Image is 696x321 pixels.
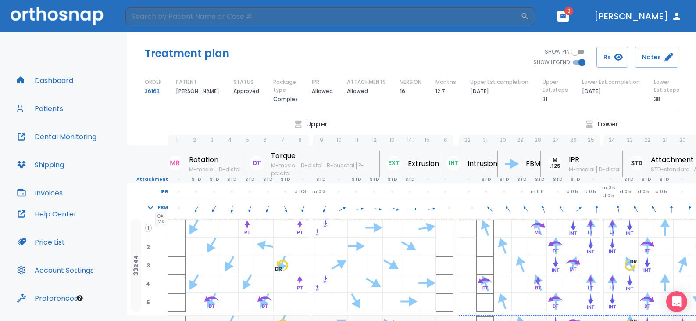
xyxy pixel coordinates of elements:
[517,136,524,144] p: 29
[306,119,328,130] p: Upper
[144,280,152,288] span: 4
[347,78,386,86] p: ATTACHMENTS
[271,162,299,169] span: M-mesial
[271,162,364,177] span: P-palatal
[436,293,453,312] div: planned extraction
[436,220,453,238] div: planned extraction
[405,204,423,212] span: 90°
[596,47,628,68] button: Rx
[12,126,102,147] button: Dental Monitoring
[388,176,397,184] p: STD
[294,204,312,212] span: 200°
[299,162,325,169] span: D-distal
[609,204,627,212] span: 350°
[125,7,521,25] input: Search by Patient Name or Case #
[499,204,517,212] span: 320°
[535,176,544,184] p: STD
[569,155,622,165] p: IPR
[654,78,679,94] p: Lower Est.steps
[570,204,588,212] span: 50°
[543,94,547,105] p: 31
[627,204,645,212] span: 330°
[233,78,253,86] p: STATUS
[145,243,152,251] span: 2
[500,136,506,144] p: 30
[588,204,606,212] span: 0°
[531,188,544,196] p: m 0.5
[312,78,319,86] p: IPR
[246,136,249,144] p: 5
[12,98,68,119] a: Patients
[273,78,298,94] p: Package type
[571,176,580,184] p: STD
[12,154,69,175] a: Shipping
[566,188,578,196] p: d 0.5
[552,204,570,212] span: 330°
[12,203,82,224] button: Help Center
[192,176,201,184] p: STD
[132,255,139,276] p: 33244
[476,275,494,293] div: planned extraction
[543,78,568,94] p: Upper Est.steps
[294,188,306,196] p: d 0.3
[651,166,692,173] span: STD-standard
[481,204,499,212] span: 310°
[476,256,494,275] div: planned extraction
[464,136,471,144] p: 32
[223,204,241,212] span: 190°
[281,176,290,184] p: STD
[145,78,162,86] p: ORDER
[553,136,559,144] p: 27
[476,220,494,238] div: planned extraction
[12,231,70,252] button: Price List
[517,176,526,184] p: STD
[638,188,650,196] p: d 0.5
[644,136,650,144] p: 22
[545,48,570,56] span: SHOW PIN
[241,204,259,212] span: 200°
[11,7,104,25] img: Orthosnap
[193,136,196,144] p: 2
[76,294,84,302] div: Tooltip anchor
[624,176,633,184] p: STD
[407,136,412,144] p: 14
[400,78,421,86] p: VERSION
[679,136,686,144] p: 20
[370,176,379,184] p: STD
[259,204,277,212] span: 200°
[482,176,491,184] p: STD
[642,176,651,184] p: STD
[436,256,453,275] div: planned extraction
[435,78,456,86] p: Months
[312,188,325,196] p: m 0.3
[387,204,405,212] span: 110°
[483,136,488,144] p: 31
[526,159,540,169] p: FBM
[470,86,489,97] p: [DATE]
[609,136,615,144] p: 24
[211,136,214,144] p: 3
[582,78,640,86] p: Lower Est.completion
[168,220,186,238] div: planned extraction
[389,136,394,144] p: 13
[145,261,152,269] span: 3
[298,136,302,144] p: 8
[189,166,217,173] span: M-mesial
[569,166,596,173] span: M-mesial
[12,260,99,281] button: Account Settings
[425,136,430,144] p: 15
[591,8,685,24] button: [PERSON_NAME]
[227,176,236,184] p: STD
[168,275,186,293] div: planned extraction
[584,188,596,196] p: d 0.5
[352,176,361,184] p: STD
[400,86,405,97] p: 16
[155,212,166,226] span: OA MX
[12,70,79,91] button: Dashboard
[320,136,323,144] p: 9
[12,182,68,203] button: Invoices
[582,86,601,97] p: [DATE]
